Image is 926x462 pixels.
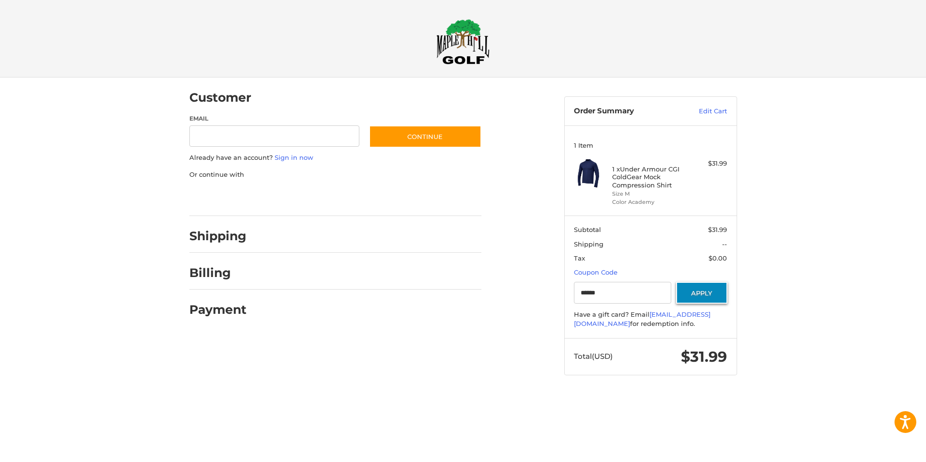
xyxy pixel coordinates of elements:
span: Subtotal [574,226,601,233]
li: Size M [612,190,686,198]
h3: Order Summary [574,107,678,116]
h2: Customer [189,90,251,105]
span: Shipping [574,240,603,248]
a: Edit Cart [678,107,727,116]
iframe: PayPal-venmo [350,189,423,206]
div: $31.99 [689,159,727,169]
h2: Shipping [189,229,247,244]
input: Gift Certificate or Coupon Code [574,282,671,304]
span: Tax [574,254,585,262]
h2: Billing [189,265,246,280]
img: Maple Hill Golf [436,19,490,64]
p: Already have an account? [189,153,481,163]
h4: 1 x Under Armour CGI ColdGear Mock Compression Shirt [612,165,686,189]
h2: Payment [189,302,247,317]
a: Coupon Code [574,268,617,276]
label: Email [189,114,360,123]
a: Sign in now [275,154,313,161]
span: $31.99 [681,348,727,366]
span: Total (USD) [574,352,613,361]
span: $0.00 [709,254,727,262]
button: Apply [676,282,727,304]
iframe: PayPal-paylater [268,189,341,206]
h3: 1 Item [574,141,727,149]
div: Have a gift card? Email for redemption info. [574,310,727,329]
p: Or continue with [189,170,481,180]
li: Color Academy [612,198,686,206]
iframe: PayPal-paypal [186,189,259,206]
button: Continue [369,125,481,148]
span: -- [722,240,727,248]
span: $31.99 [708,226,727,233]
